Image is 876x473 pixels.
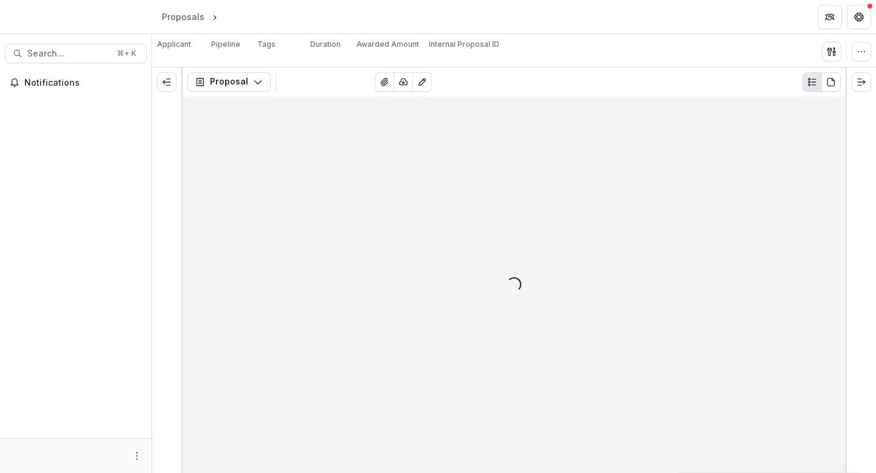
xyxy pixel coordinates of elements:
[187,72,271,92] button: Proposal
[157,72,176,92] button: Expand left
[211,39,240,50] p: Pipeline
[5,73,147,92] button: Notifications
[429,39,499,50] p: Internal Proposal ID
[157,8,209,26] a: Proposals
[356,39,419,50] p: Awarded Amount
[821,72,841,92] button: PDF view
[375,72,394,92] button: View Attached Files
[802,72,822,92] button: Plaintext view
[162,10,204,23] div: Proposals
[114,47,139,60] div: ⌘ + K
[130,449,144,463] button: More
[5,44,147,63] button: Search...
[157,39,191,50] p: Applicant
[157,8,272,26] nav: breadcrumb
[27,49,109,59] span: Search...
[310,39,341,50] p: Duration
[412,72,432,92] button: Edit as form
[852,72,871,92] button: Expand right
[24,78,142,88] span: Notifications
[257,39,276,50] p: Tags
[818,5,842,29] button: Partners
[847,5,871,29] button: Get Help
